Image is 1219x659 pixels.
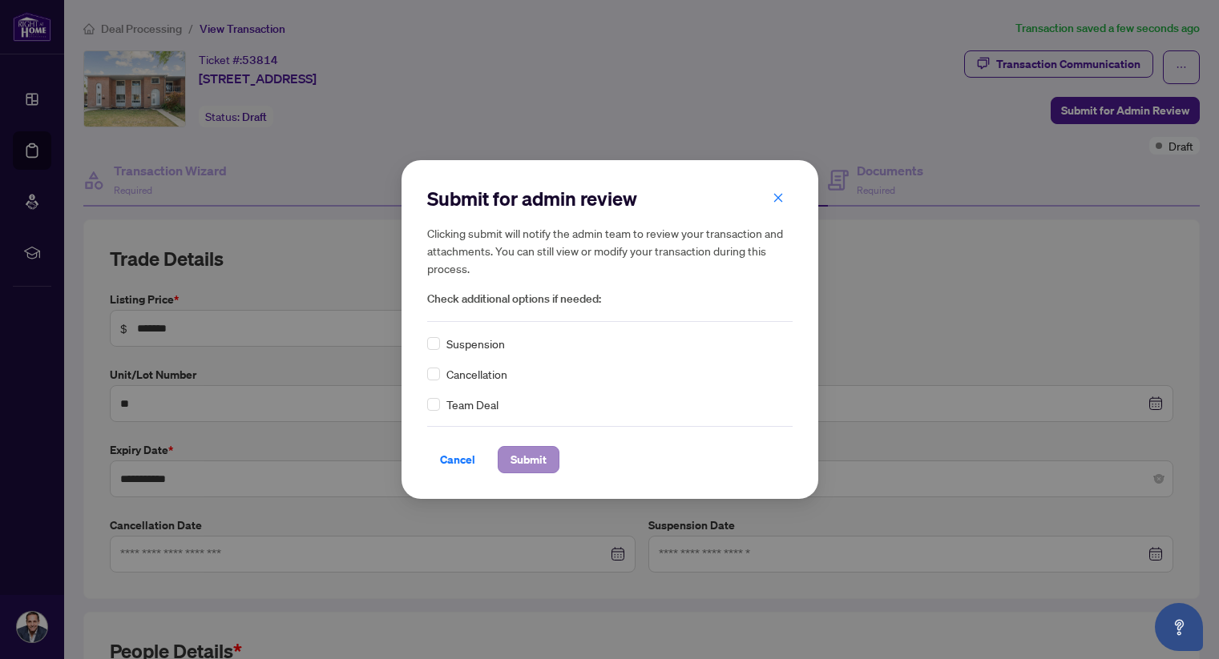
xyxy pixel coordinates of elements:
[427,290,793,308] span: Check additional options if needed:
[446,396,498,413] span: Team Deal
[773,192,784,203] span: close
[498,446,559,473] button: Submit
[446,335,505,352] span: Suspension
[511,447,547,472] span: Submit
[1155,603,1203,651] button: Open asap
[427,446,488,473] button: Cancel
[427,186,793,211] h2: Submit for admin review
[440,447,475,472] span: Cancel
[446,365,507,383] span: Cancellation
[427,224,793,277] h5: Clicking submit will notify the admin team to review your transaction and attachments. You can st...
